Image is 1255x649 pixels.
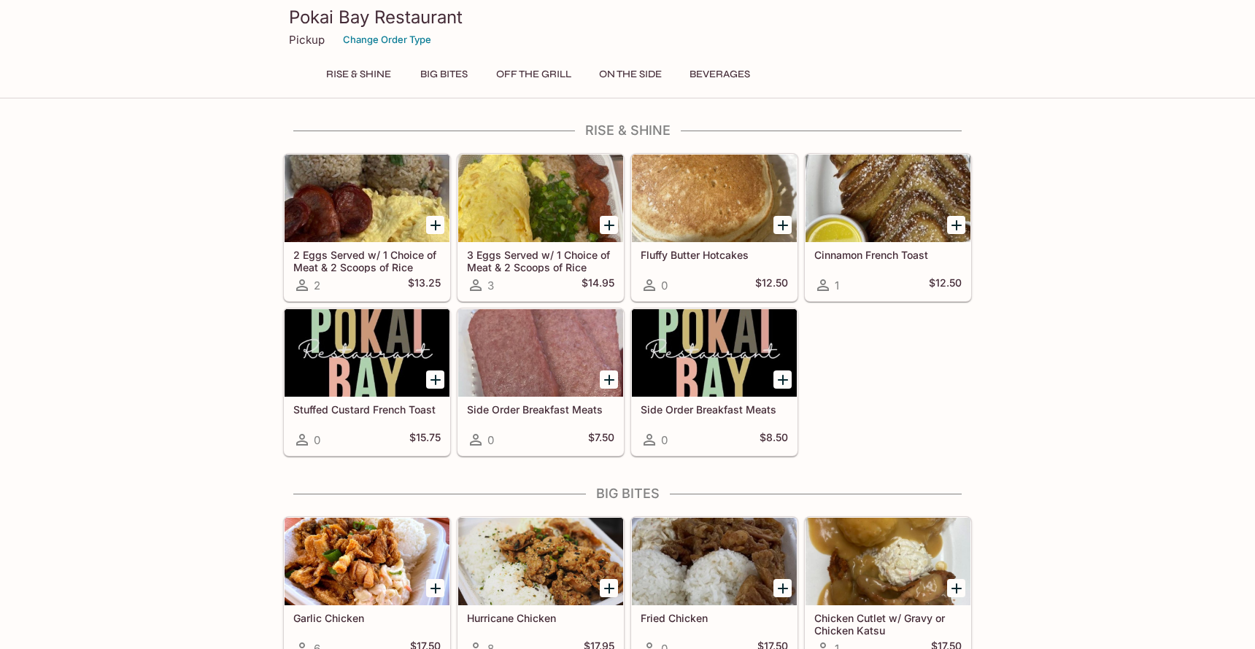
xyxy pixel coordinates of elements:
[467,403,614,416] h5: Side Order Breakfast Meats
[457,154,624,301] a: 3 Eggs Served w/ 1 Choice of Meat & 2 Scoops of Rice3$14.95
[409,431,441,448] h5: $15.75
[806,155,970,242] div: Cinnamon French Toast
[283,486,972,502] h4: Big Bites
[411,64,476,85] button: Big Bites
[773,370,792,389] button: Add Side Order Breakfast Meats
[426,216,444,234] button: Add 2 Eggs Served w/ 1 Choice of Meat & 2 Scoops of Rice
[641,612,788,624] h5: Fried Chicken
[283,123,972,139] h4: Rise & Shine
[641,249,788,261] h5: Fluffy Butter Hotcakes
[773,579,792,597] button: Add Fried Chicken
[467,249,614,273] h5: 3 Eggs Served w/ 1 Choice of Meat & 2 Scoops of Rice
[600,216,618,234] button: Add 3 Eggs Served w/ 1 Choice of Meat & 2 Scoops of Rice
[458,518,623,605] div: Hurricane Chicken
[947,579,965,597] button: Add Chicken Cutlet w/ Gravy or Chicken Katsu
[284,154,450,301] a: 2 Eggs Served w/ 1 Choice of Meat & 2 Scoops of Rice2$13.25
[631,308,798,456] a: Side Order Breakfast Meats0$8.50
[755,276,788,294] h5: $12.50
[591,64,670,85] button: On The Side
[293,249,441,273] h5: 2 Eggs Served w/ 1 Choice of Meat & 2 Scoops of Rice
[487,279,494,292] span: 3
[582,276,614,294] h5: $14.95
[632,518,797,605] div: Fried Chicken
[289,6,966,28] h3: Pokai Bay Restaurant
[806,518,970,605] div: Chicken Cutlet w/ Gravy or Chicken Katsu
[285,155,449,242] div: 2 Eggs Served w/ 1 Choice of Meat & 2 Scoops of Rice
[314,279,320,292] span: 2
[661,279,668,292] span: 0
[458,155,623,242] div: 3 Eggs Served w/ 1 Choice of Meat & 2 Scoops of Rice
[458,309,623,397] div: Side Order Breakfast Meats
[681,64,758,85] button: Beverages
[426,370,444,389] button: Add Stuffed Custard French Toast
[600,370,618,389] button: Add Side Order Breakfast Meats
[588,431,614,448] h5: $7.50
[632,309,797,397] div: Side Order Breakfast Meats
[314,433,320,447] span: 0
[632,155,797,242] div: Fluffy Butter Hotcakes
[289,33,325,47] p: Pickup
[293,612,441,624] h5: Garlic Chicken
[600,579,618,597] button: Add Hurricane Chicken
[641,403,788,416] h5: Side Order Breakfast Meats
[467,612,614,624] h5: Hurricane Chicken
[805,154,971,301] a: Cinnamon French Toast1$12.50
[488,64,579,85] button: Off The Grill
[814,249,962,261] h5: Cinnamon French Toast
[773,216,792,234] button: Add Fluffy Butter Hotcakes
[661,433,668,447] span: 0
[487,433,494,447] span: 0
[929,276,962,294] h5: $12.50
[947,216,965,234] button: Add Cinnamon French Toast
[457,308,624,456] a: Side Order Breakfast Meats0$7.50
[336,28,438,51] button: Change Order Type
[426,579,444,597] button: Add Garlic Chicken
[814,612,962,636] h5: Chicken Cutlet w/ Gravy or Chicken Katsu
[318,64,399,85] button: Rise & Shine
[631,154,798,301] a: Fluffy Butter Hotcakes0$12.50
[293,403,441,416] h5: Stuffed Custard French Toast
[760,431,788,448] h5: $8.50
[285,309,449,397] div: Stuffed Custard French Toast
[284,308,450,456] a: Stuffed Custard French Toast0$15.75
[285,518,449,605] div: Garlic Chicken
[408,276,441,294] h5: $13.25
[835,279,839,292] span: 1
